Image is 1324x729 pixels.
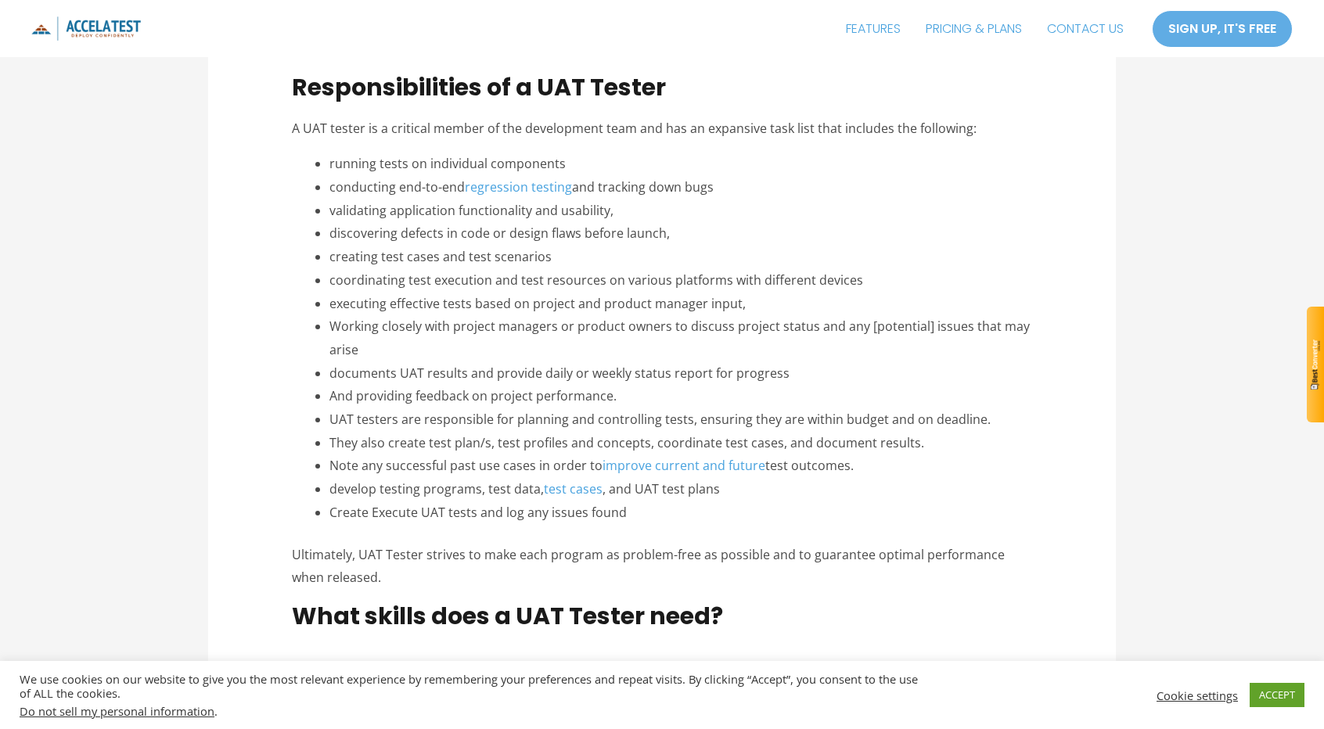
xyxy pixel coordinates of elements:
[544,480,603,497] a: test cases
[31,16,141,41] img: icon
[603,457,765,474] a: improve current and future
[329,362,1033,386] li: documents UAT results and provide daily or weekly status report for progress
[329,199,1033,223] li: validating application functionality and usability,
[20,672,919,718] div: We use cookies on our website to give you the most relevant experience by remembering your prefer...
[465,178,572,196] a: regression testing
[1157,688,1238,702] a: Cookie settings
[329,246,1033,269] li: creating test cases and test scenarios
[1250,683,1304,707] a: ACCEPT
[329,222,1033,246] li: discovering defects in code or design flaws before launch,
[833,9,913,48] a: FEATURES
[329,315,1033,361] li: Working closely with project managers or product owners to discuss project status and any [potent...
[329,408,1033,432] li: UAT testers are responsible for planning and controlling tests, ensuring they are within budget a...
[292,70,666,104] strong: Responsibilities of a UAT Tester
[913,9,1034,48] a: PRICING & PLANS
[292,544,1033,590] p: Ultimately, UAT Tester strives to make each program as problem-free as possible and to guarantee ...
[329,269,1033,293] li: coordinating test execution and test resources on various platforms with different devices
[329,432,1033,455] li: They also create test plan/s, test profiles and concepts, coordinate test cases, and document res...
[1034,9,1136,48] a: CONTACT US
[329,293,1033,316] li: executing effective tests based on project and product manager input,
[329,153,1033,176] li: running tests on individual components
[329,176,1033,199] li: conducting end-to-end and tracking down bugs
[329,501,1033,525] li: Create Execute UAT tests and log any issues found
[20,703,214,719] a: Do not sell my personal information
[1311,339,1320,390] img: PxV2I3s+jv4f4+DBzMnBSs0AAAAAElFTkSuQmCC
[20,704,919,718] div: .
[1152,10,1293,48] a: SIGN UP, IT'S FREE
[292,117,1033,141] p: A UAT tester is a critical member of the development team and has an expansive task list that inc...
[292,599,723,633] strong: What skills does a UAT Tester need?
[329,385,1033,408] li: And providing feedback on project performance.
[329,454,1033,478] li: Note any successful past use cases in order to test outcomes.
[833,9,1136,48] nav: Site Navigation
[329,478,1033,501] li: develop testing programs, test data, , and UAT test plans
